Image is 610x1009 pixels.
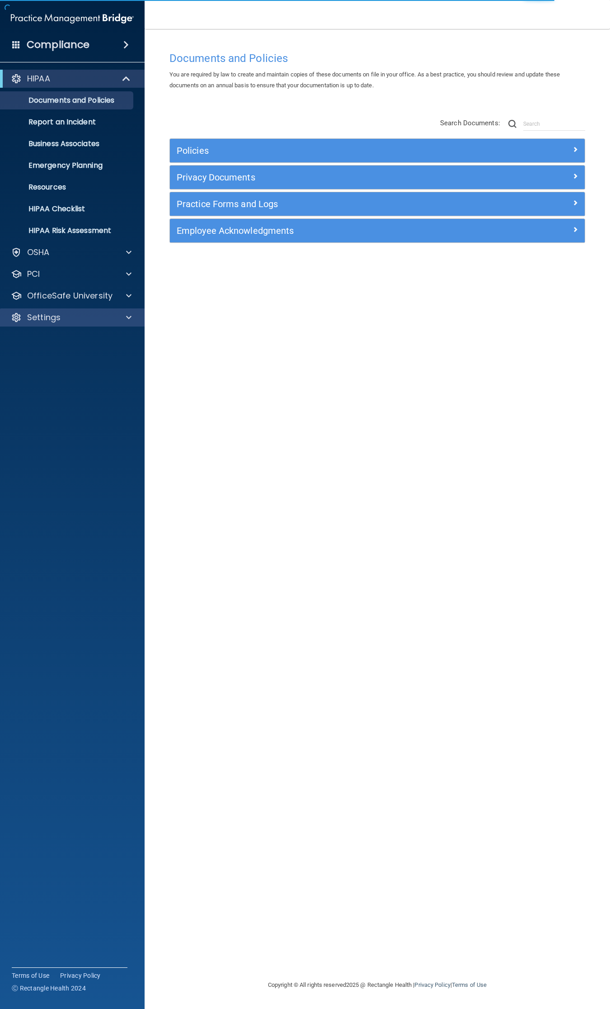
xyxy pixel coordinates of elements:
[27,269,40,279] p: PCI
[12,971,49,980] a: Terms of Use
[177,226,474,236] h5: Employee Acknowledgments
[6,204,129,213] p: HIPAA Checklist
[169,52,585,64] h4: Documents and Policies
[414,981,450,988] a: Privacy Policy
[452,981,487,988] a: Terms of Use
[177,199,474,209] h5: Practice Forms and Logs
[11,73,131,84] a: HIPAA
[440,119,500,127] span: Search Documents:
[11,290,131,301] a: OfficeSafe University
[27,312,61,323] p: Settings
[177,170,578,185] a: Privacy Documents
[6,96,129,105] p: Documents and Policies
[177,146,474,156] h5: Policies
[169,71,560,89] span: You are required by law to create and maintain copies of these documents on file in your office. ...
[12,984,86,993] span: Ⓒ Rectangle Health 2024
[6,118,129,127] p: Report an Incident
[60,971,101,980] a: Privacy Policy
[508,120,516,128] img: ic-search.3b580494.png
[454,946,599,981] iframe: Drift Widget Chat Controller
[6,139,129,148] p: Business Associates
[27,73,50,84] p: HIPAA
[6,183,129,192] p: Resources
[11,269,131,279] a: PCI
[27,38,89,51] h4: Compliance
[27,290,113,301] p: OfficeSafe University
[11,312,131,323] a: Settings
[177,143,578,158] a: Policies
[212,971,542,1000] div: Copyright © All rights reserved 2025 @ Rectangle Health | |
[11,247,131,258] a: OSHA
[11,9,134,28] img: PMB logo
[177,197,578,211] a: Practice Forms and Logs
[27,247,50,258] p: OSHA
[177,172,474,182] h5: Privacy Documents
[177,223,578,238] a: Employee Acknowledgments
[523,117,585,131] input: Search
[6,226,129,235] p: HIPAA Risk Assessment
[6,161,129,170] p: Emergency Planning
